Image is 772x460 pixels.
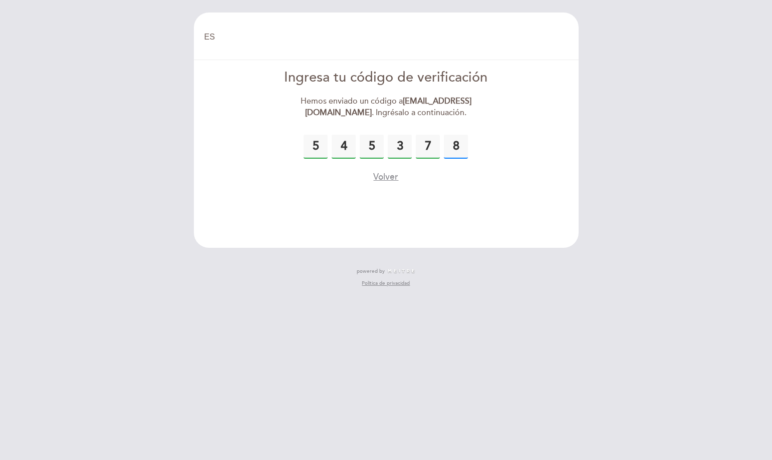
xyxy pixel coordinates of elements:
input: 0 [444,135,468,159]
input: 0 [332,135,356,159]
img: MEITRE [387,269,416,274]
span: powered by [357,268,385,275]
strong: [EMAIL_ADDRESS][DOMAIN_NAME] [305,96,471,118]
a: powered by [357,268,416,275]
input: 0 [388,135,412,159]
input: 0 [416,135,440,159]
input: 0 [360,135,384,159]
button: Volver [373,171,398,183]
input: 0 [304,135,328,159]
div: Ingresa tu código de verificación [271,68,501,88]
div: Hemos enviado un código a . Ingrésalo a continuación. [271,96,501,119]
a: Política de privacidad [362,280,410,287]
